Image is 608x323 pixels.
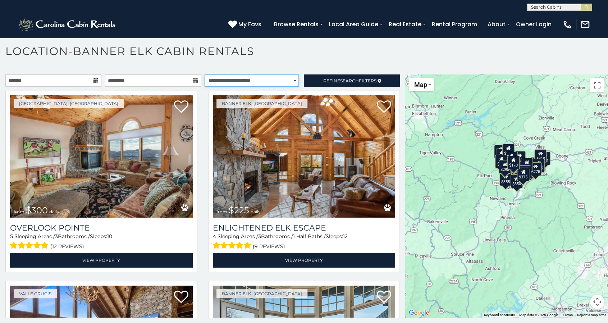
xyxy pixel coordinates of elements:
a: Overlook Pointe [10,223,193,233]
span: $300 [26,205,48,215]
div: $235 [513,151,526,165]
a: [GEOGRAPHIC_DATA], [GEOGRAPHIC_DATA] [14,99,124,108]
a: Add to favorites [174,100,188,115]
a: Enlightened Elk Escape from $225 daily [213,95,396,218]
a: Enlightened Elk Escape [213,223,396,233]
a: Banner Elk, [GEOGRAPHIC_DATA] [216,289,307,298]
a: Add to favorites [376,290,391,305]
div: $230 [495,155,508,168]
img: phone-regular-white.png [562,19,572,29]
div: Sleeping Areas / Bathrooms / Sleeps: [10,233,193,251]
span: from [14,209,24,214]
span: daily [251,209,261,214]
span: daily [49,209,59,214]
span: 12 [343,233,348,240]
a: Owner Login [512,18,555,31]
button: Map camera controls [590,295,604,309]
a: Report a map error [577,313,606,317]
img: White-1-2.png [18,17,118,32]
div: $310 [502,144,515,158]
a: Rental Program [428,18,481,31]
div: $375 [517,168,529,181]
div: $350 [511,174,523,188]
a: Valle Crucis [14,289,57,298]
a: Add to favorites [376,100,391,115]
button: Keyboard shortcuts [484,313,515,318]
img: mail-regular-white.png [580,19,590,29]
span: Refine Filters [323,78,376,83]
a: Banner Elk, [GEOGRAPHIC_DATA] [216,99,307,108]
span: Search [340,78,358,83]
button: Change map style [409,78,434,91]
button: Toggle fullscreen view [590,78,604,92]
a: My Favs [228,20,263,29]
div: $305 [519,165,531,179]
a: Terms (opens in new tab) [563,313,573,317]
a: View Property [213,253,396,268]
div: $275 [521,158,533,172]
img: Enlightened Elk Escape [213,95,396,218]
div: $275 [529,162,541,176]
span: 4 [213,233,216,240]
div: $485 [532,159,545,172]
span: from [216,209,227,214]
span: Map data ©2025 Google [519,313,558,317]
span: 10 [107,233,112,240]
a: Open this area in Google Maps (opens a new window) [407,308,431,318]
div: $305 [495,155,507,169]
a: Real Estate [385,18,425,31]
div: $400 [530,157,543,171]
img: Overlook Pointe [10,95,193,218]
a: View Property [10,253,193,268]
span: 5 [10,233,13,240]
span: 1 Half Baths / [293,233,326,240]
span: (9 reviews) [253,242,285,251]
div: Sleeping Areas / Bathrooms / Sleeps: [213,233,396,251]
span: $225 [229,205,249,215]
div: $295 [499,160,511,174]
img: Google [407,308,431,318]
a: Add to favorites [174,290,188,305]
a: Local Area Guide [325,18,382,31]
span: 3 [55,233,58,240]
a: RefineSearchFilters [304,74,400,87]
div: $410 [534,149,547,163]
span: (12 reviews) [50,242,84,251]
span: Map [414,81,427,88]
div: $720 [494,145,507,159]
span: My Favs [238,20,261,29]
a: About [484,18,509,31]
span: 3 [258,233,261,240]
div: $570 [506,152,518,165]
div: $355 [499,172,512,186]
a: Browse Rentals [270,18,322,31]
a: Overlook Pointe from $300 daily [10,95,193,218]
div: $170 [507,156,520,169]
